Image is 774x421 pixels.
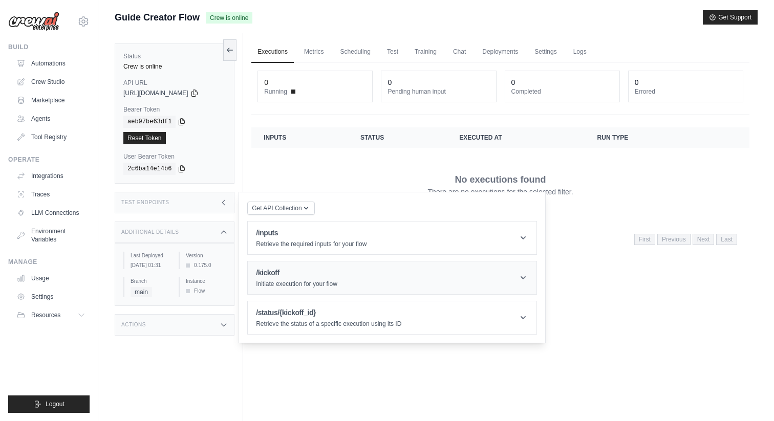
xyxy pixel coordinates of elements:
[693,234,715,245] span: Next
[123,79,226,87] label: API URL
[298,41,330,63] a: Metrics
[123,52,226,60] label: Status
[528,41,563,63] a: Settings
[31,311,60,319] span: Resources
[635,77,639,87] div: 0
[256,240,367,248] p: Retrieve the required inputs for your flow
[12,110,90,127] a: Agents
[121,322,146,328] h3: Actions
[334,41,377,63] a: Scheduling
[381,41,404,63] a: Test
[428,187,573,197] p: There are no executions for the selected filter.
[131,252,170,259] label: Last Deployed
[716,234,737,245] span: Last
[186,277,226,285] label: Instance
[121,200,169,206] h3: Test Endpoints
[12,186,90,203] a: Traces
[348,127,447,148] th: Status
[256,320,401,328] p: Retrieve the status of a specific execution using its ID
[123,163,176,175] code: 2c6ba14e14b6
[247,202,314,215] button: Get API Collection
[256,307,401,318] h1: /status/{kickoff_id}
[186,261,226,269] div: 0.175.0
[511,77,515,87] div: 0
[476,41,524,63] a: Deployments
[12,307,90,323] button: Resources
[123,152,226,161] label: User Bearer Token
[251,127,348,148] th: Inputs
[123,132,166,144] a: Reset Token
[256,280,337,288] p: Initiate execution for your flow
[8,12,59,31] img: Logo
[388,87,489,96] dt: Pending human input
[131,277,170,285] label: Branch
[251,127,749,252] section: Crew executions table
[12,168,90,184] a: Integrations
[8,43,90,51] div: Build
[251,41,294,63] a: Executions
[585,127,699,148] th: Run Type
[252,204,302,212] span: Get API Collection
[123,89,188,97] span: [URL][DOMAIN_NAME]
[46,400,64,408] span: Logout
[12,289,90,305] a: Settings
[8,156,90,164] div: Operate
[256,268,337,278] h1: /kickoff
[8,395,90,413] button: Logout
[121,229,179,235] h3: Additional Details
[455,172,546,187] p: No executions found
[447,41,472,63] a: Chat
[447,127,585,148] th: Executed at
[264,87,287,96] span: Running
[12,74,90,90] a: Crew Studio
[12,92,90,108] a: Marketplace
[408,41,443,63] a: Training
[186,252,226,259] label: Version
[703,10,758,25] button: Get Support
[12,129,90,145] a: Tool Registry
[123,116,176,128] code: aeb97be63df1
[186,287,226,295] div: Flow
[657,234,691,245] span: Previous
[206,12,252,24] span: Crew is online
[634,234,737,245] nav: Pagination
[123,105,226,114] label: Bearer Token
[12,55,90,72] a: Automations
[131,287,152,297] span: main
[12,270,90,286] a: Usage
[256,228,367,238] h1: /inputs
[131,262,161,268] time: August 29, 2025 at 01:31 IST
[511,87,613,96] dt: Completed
[12,223,90,248] a: Environment Variables
[12,205,90,221] a: LLM Connections
[388,77,392,87] div: 0
[8,258,90,266] div: Manage
[123,62,226,71] div: Crew is online
[634,234,655,245] span: First
[635,87,737,96] dt: Errored
[264,77,268,87] div: 0
[115,10,200,25] span: Guide Creator Flow
[567,41,593,63] a: Logs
